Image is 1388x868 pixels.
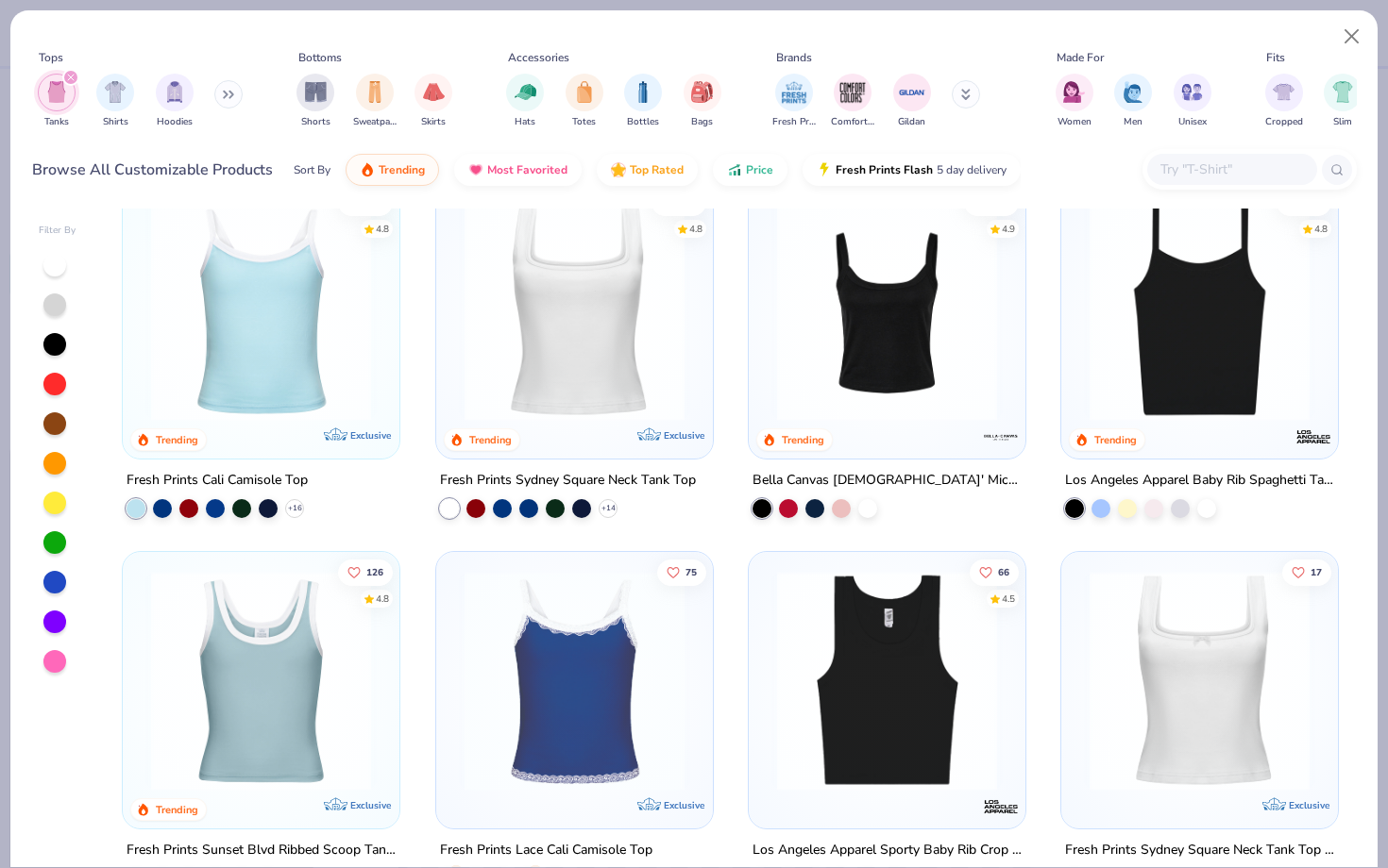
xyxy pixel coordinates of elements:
[893,74,931,129] div: filter for Gildan
[1174,74,1211,129] div: filter for Unisex
[1282,559,1331,586] button: Like
[1174,74,1211,129] button: filter button
[364,81,385,103] img: Sweatpants Image
[566,74,603,129] div: filter for Totes
[1114,74,1152,129] button: filter button
[127,839,396,862] div: Fresh Prints Sunset Blvd Ribbed Scoop Tank Top
[455,571,694,791] img: d2e93f27-f460-4e7a-bcfc-75916c5962f1
[772,74,816,129] div: filter for Fresh Prints
[1065,469,1334,492] div: Los Angeles Apparel Baby Rib Spaghetti Tank
[691,81,712,103] img: Bags Image
[379,162,425,177] span: Trending
[1057,49,1104,66] div: Made For
[982,788,1020,826] img: Los Angeles Apparel logo
[487,162,567,177] span: Most Favorited
[351,799,392,811] span: Exclusive
[346,154,439,186] button: Trending
[1058,115,1092,129] span: Women
[454,154,582,186] button: Most Favorited
[694,571,933,791] img: 7bdc074d-834e-4bfb-ad05-961d6dbc2cb2
[768,571,1007,791] img: 0078be9a-03b3-411b-89be-d603b0ff0527
[831,74,874,129] button: filter button
[627,115,659,129] span: Bottles
[508,49,569,66] div: Accessories
[998,568,1009,577] span: 66
[831,115,874,129] span: Comfort Colors
[1324,74,1362,129] div: filter for Slim
[157,115,193,129] span: Hoodies
[38,74,76,129] div: filter for Tanks
[694,201,933,421] img: 63ed7c8a-03b3-4701-9f69-be4b1adc9c5f
[1080,201,1319,421] img: cbf11e79-2adf-4c6b-b19e-3da42613dd1b
[96,74,134,129] button: filter button
[893,74,931,129] button: filter button
[624,74,662,129] div: filter for Bottles
[684,74,721,129] div: filter for Bags
[440,839,652,862] div: Fresh Prints Lace Cali Camisole Top
[898,78,926,107] img: Gildan Image
[298,49,342,66] div: Bottoms
[753,839,1022,862] div: Los Angeles Apparel Sporty Baby Rib Crop Tank
[305,81,327,103] img: Shorts Image
[664,799,704,811] span: Exclusive
[688,222,702,236] div: 4.8
[376,593,389,607] div: 4.8
[1265,115,1303,129] span: Cropped
[415,74,452,129] div: filter for Skirts
[768,201,1007,421] img: 8af284bf-0d00-45ea-9003-ce4b9a3194ad
[1065,839,1334,862] div: Fresh Prints Sydney Square Neck Tank Top with Bow
[574,81,595,103] img: Totes Image
[1007,571,1245,791] img: 7ae68c72-67a6-4c92-ac8a-3929ca72d82a
[515,81,536,103] img: Hats Image
[506,74,544,129] button: filter button
[1178,115,1207,129] span: Unisex
[970,559,1019,586] button: Like
[1311,568,1322,577] span: 17
[360,162,375,177] img: trending.gif
[288,503,302,514] span: + 16
[803,154,1021,186] button: Fresh Prints Flash5 day delivery
[1007,201,1245,421] img: 80dc4ece-0e65-4f15-94a6-2a872a258fbd
[353,74,397,129] button: filter button
[421,115,446,129] span: Skirts
[746,162,773,177] span: Price
[1314,222,1328,236] div: 4.8
[156,74,194,129] button: filter button
[353,74,397,129] div: filter for Sweatpants
[296,74,334,129] div: filter for Shorts
[772,115,816,129] span: Fresh Prints
[1159,159,1304,180] input: Try "T-Shirt"
[831,74,874,129] div: filter for Comfort Colors
[684,74,721,129] button: filter button
[1114,74,1152,129] div: filter for Men
[440,469,696,492] div: Fresh Prints Sydney Square Neck Tank Top
[780,78,808,107] img: Fresh Prints Image
[624,74,662,129] button: filter button
[776,49,812,66] div: Brands
[103,115,128,129] span: Shirts
[1181,81,1203,103] img: Unisex Image
[1056,74,1093,129] div: filter for Women
[753,469,1022,492] div: Bella Canvas [DEMOGRAPHIC_DATA]' Micro Ribbed Scoop Tank
[46,81,67,103] img: Tanks Image
[127,469,308,492] div: Fresh Prints Cali Camisole Top
[566,74,603,129] button: filter button
[301,115,330,129] span: Shorts
[597,154,698,186] button: Top Rated
[772,74,816,129] button: filter button
[376,222,389,236] div: 4.8
[964,189,1019,215] button: Like
[294,161,330,178] div: Sort By
[39,224,76,238] div: Filter By
[142,201,381,421] img: a25d9891-da96-49f3-a35e-76288174bf3a
[156,74,194,129] div: filter for Hoodies
[838,78,867,107] img: Comfort Colors Image
[691,115,713,129] span: Bags
[338,559,393,586] button: Like
[836,162,933,177] span: Fresh Prints Flash
[1063,81,1085,103] img: Women Image
[96,74,134,129] div: filter for Shirts
[572,115,596,129] span: Totes
[142,571,381,791] img: 805349cc-a073-4baf-ae89-b2761e757b43
[1295,418,1332,456] img: Los Angeles Apparel logo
